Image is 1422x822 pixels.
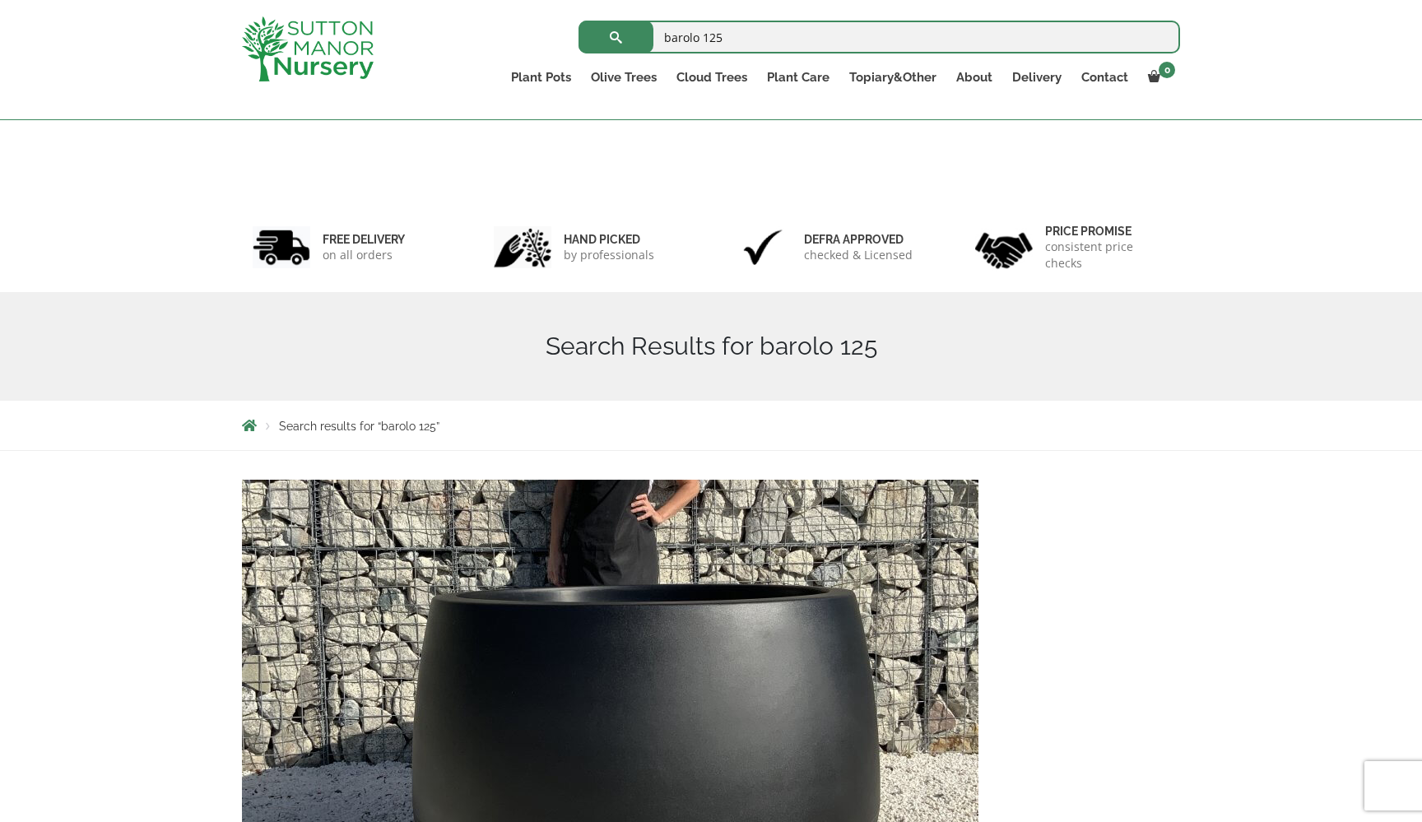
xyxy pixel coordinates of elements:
[804,247,913,263] p: checked & Licensed
[323,232,405,247] h6: FREE DELIVERY
[253,226,310,268] img: 1.jpg
[1071,66,1138,89] a: Contact
[975,222,1033,272] img: 4.jpg
[1002,66,1071,89] a: Delivery
[1138,66,1180,89] a: 0
[581,66,667,89] a: Olive Trees
[579,21,1180,53] input: Search...
[242,16,374,81] img: logo
[242,648,978,663] a: The Barolo Pot 125 Colour Black
[323,247,405,263] p: on all orders
[564,247,654,263] p: by professionals
[242,419,1180,432] nav: Breadcrumbs
[1045,224,1170,239] h6: Price promise
[839,66,946,89] a: Topiary&Other
[494,226,551,268] img: 2.jpg
[946,66,1002,89] a: About
[757,66,839,89] a: Plant Care
[667,66,757,89] a: Cloud Trees
[501,66,581,89] a: Plant Pots
[242,332,1180,361] h1: Search Results for barolo 125
[1045,239,1170,272] p: consistent price checks
[1159,62,1175,78] span: 0
[734,226,792,268] img: 3.jpg
[564,232,654,247] h6: hand picked
[279,420,439,433] span: Search results for “barolo 125”
[804,232,913,247] h6: Defra approved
